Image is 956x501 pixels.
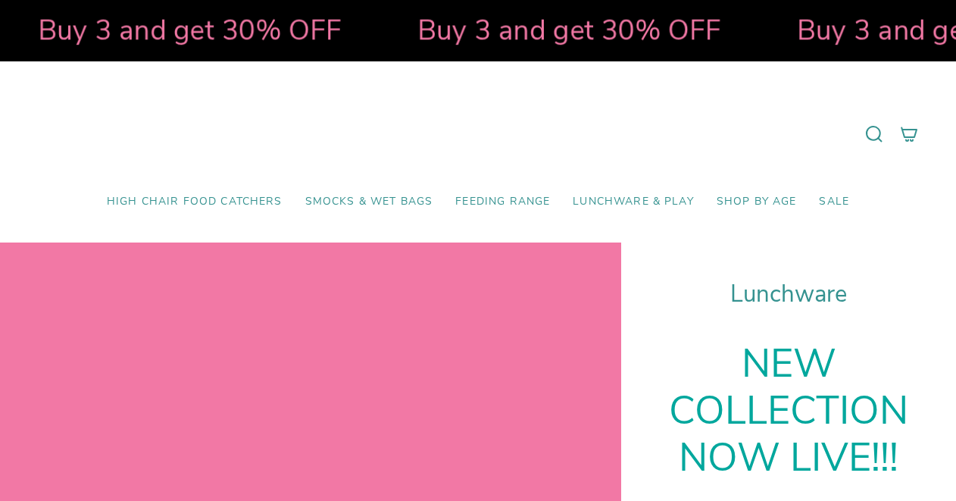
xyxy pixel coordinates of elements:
[808,184,861,220] a: SALE
[107,196,283,208] span: High Chair Food Catchers
[95,184,294,220] a: High Chair Food Catchers
[561,184,705,220] a: Lunchware & Play
[38,11,342,49] strong: Buy 3 and get 30% OFF
[717,196,797,208] span: Shop by Age
[294,184,445,220] a: Smocks & Wet Bags
[455,196,550,208] span: Feeding Range
[305,196,433,208] span: Smocks & Wet Bags
[669,337,908,484] strong: NEW COLLECTION NOW LIVE!!!
[417,11,721,49] strong: Buy 3 and get 30% OFF
[573,196,693,208] span: Lunchware & Play
[705,184,808,220] a: Shop by Age
[819,196,849,208] span: SALE
[348,84,609,184] a: Mumma’s Little Helpers
[659,280,918,308] h1: Lunchware
[444,184,561,220] a: Feeding Range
